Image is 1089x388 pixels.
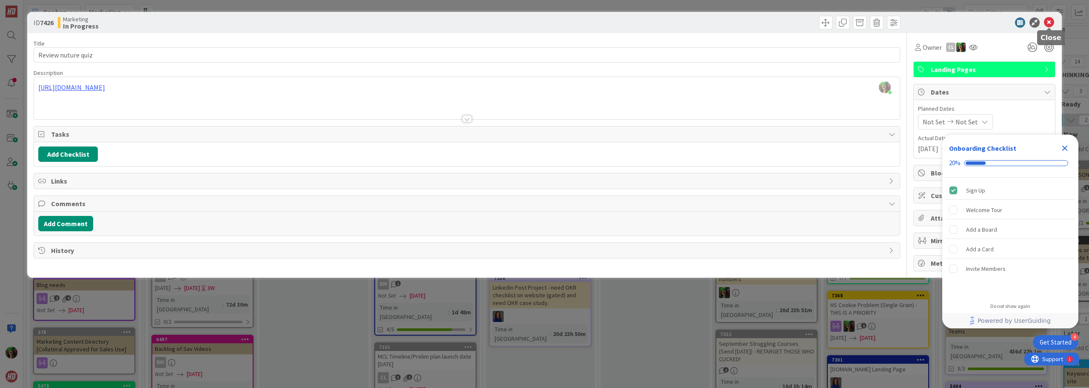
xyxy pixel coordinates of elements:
button: Add Comment [38,216,93,231]
div: Checklist Container [942,135,1078,328]
div: Add a Board [966,224,997,235]
span: Links [51,176,884,186]
a: [URL][DOMAIN_NAME] [38,83,105,92]
div: Add a Card [966,244,994,254]
div: Add a Card is incomplete. [946,240,1075,259]
span: Support [18,1,39,11]
span: Block [931,168,1040,178]
div: Open Get Started checklist, remaining modules: 4 [1033,335,1078,350]
span: Description [34,69,63,77]
div: Checklist items [942,178,1078,297]
span: Dates [931,87,1040,97]
input: type card name here... [34,47,900,63]
span: Owner [923,42,942,52]
span: ID [34,17,54,28]
div: CL [946,43,955,52]
span: Not Set [955,117,978,127]
span: Landing Pages [931,64,1040,75]
span: History [51,245,884,256]
span: Metrics [931,258,1040,268]
span: Tasks [51,129,884,139]
div: Sign Up [966,185,985,195]
div: Checklist progress: 20% [949,159,1072,167]
h5: Close [1041,34,1061,42]
div: 4 [1071,333,1078,341]
a: Powered by UserGuiding [946,313,1074,328]
span: [DATE] [918,144,938,154]
b: 7426 [40,18,54,27]
span: Attachments [931,213,1040,223]
div: Footer [942,313,1078,328]
div: Close Checklist [1058,141,1072,155]
div: Invite Members [966,264,1006,274]
label: Title [34,40,45,47]
div: 1 [44,3,46,10]
span: Powered by UserGuiding [978,316,1051,326]
img: SL [956,43,966,52]
div: 20% [949,159,961,167]
button: Add Checklist [38,147,98,162]
b: In Progress [63,23,99,29]
span: Not Set [923,117,945,127]
div: Onboarding Checklist [949,143,1016,153]
div: Invite Members is incomplete. [946,259,1075,278]
span: Comments [51,198,884,209]
span: Custom Fields [931,190,1040,201]
div: Get Started [1040,338,1072,347]
span: Marketing [63,16,99,23]
div: Add a Board is incomplete. [946,220,1075,239]
div: Welcome Tour is incomplete. [946,201,1075,219]
span: Mirrors [931,236,1040,246]
div: Do not show again [990,303,1030,310]
span: Actual Dates [918,134,1051,143]
img: zMbp8UmSkcuFrGHA6WMwLokxENeDinhm.jpg [879,81,891,93]
div: Welcome Tour [966,205,1002,215]
span: Planned Dates [918,104,1051,113]
div: Sign Up is complete. [946,181,1075,200]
